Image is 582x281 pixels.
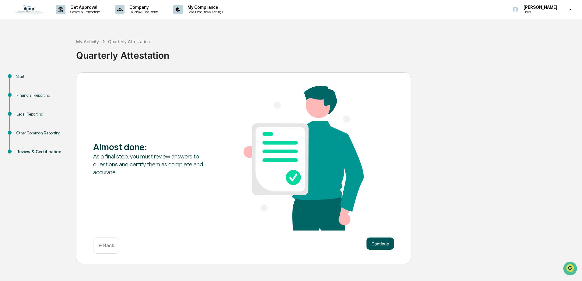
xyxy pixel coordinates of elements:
[124,5,161,10] p: Company
[12,77,39,83] span: Preclearance
[16,149,66,155] div: Review & Certification
[519,5,560,10] p: [PERSON_NAME]
[65,10,103,14] p: Content & Transactions
[15,5,44,14] img: logo
[76,45,579,61] div: Quarterly Attestation
[16,73,66,80] div: Start
[21,53,77,57] div: We're available if you need us!
[563,261,579,277] iframe: Open customer support
[42,74,78,85] a: 🗄️Attestations
[65,5,103,10] p: Get Approval
[43,103,74,108] a: Powered byPylon
[50,77,75,83] span: Attestations
[244,86,364,231] img: Almost done
[4,74,42,85] a: 🖐️Preclearance
[44,77,49,82] div: 🗄️
[93,141,213,152] div: Almost done :
[16,111,66,117] div: Legal Reporting
[183,5,226,10] p: My Compliance
[183,10,226,14] p: Data, Deadlines & Settings
[61,103,74,108] span: Pylon
[108,39,150,44] div: Quarterly Attestation
[4,86,41,97] a: 🔎Data Lookup
[21,47,100,53] div: Start new chat
[6,13,111,23] p: How can we help?
[519,10,560,14] p: Users
[6,77,11,82] div: 🖐️
[12,88,38,94] span: Data Lookup
[16,130,66,136] div: Other Common Reporting
[76,39,99,44] div: My Activity
[366,238,394,250] button: Continue
[6,89,11,94] div: 🔎
[103,48,111,56] button: Start new chat
[124,10,161,14] p: Policies & Documents
[16,92,66,99] div: Financial Reporting
[93,152,213,176] div: As a final step, you must review answers to questions and certify them as complete and accurate.
[6,47,17,57] img: 1746055101610-c473b297-6a78-478c-a979-82029cc54cd1
[98,243,114,248] p: ← Back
